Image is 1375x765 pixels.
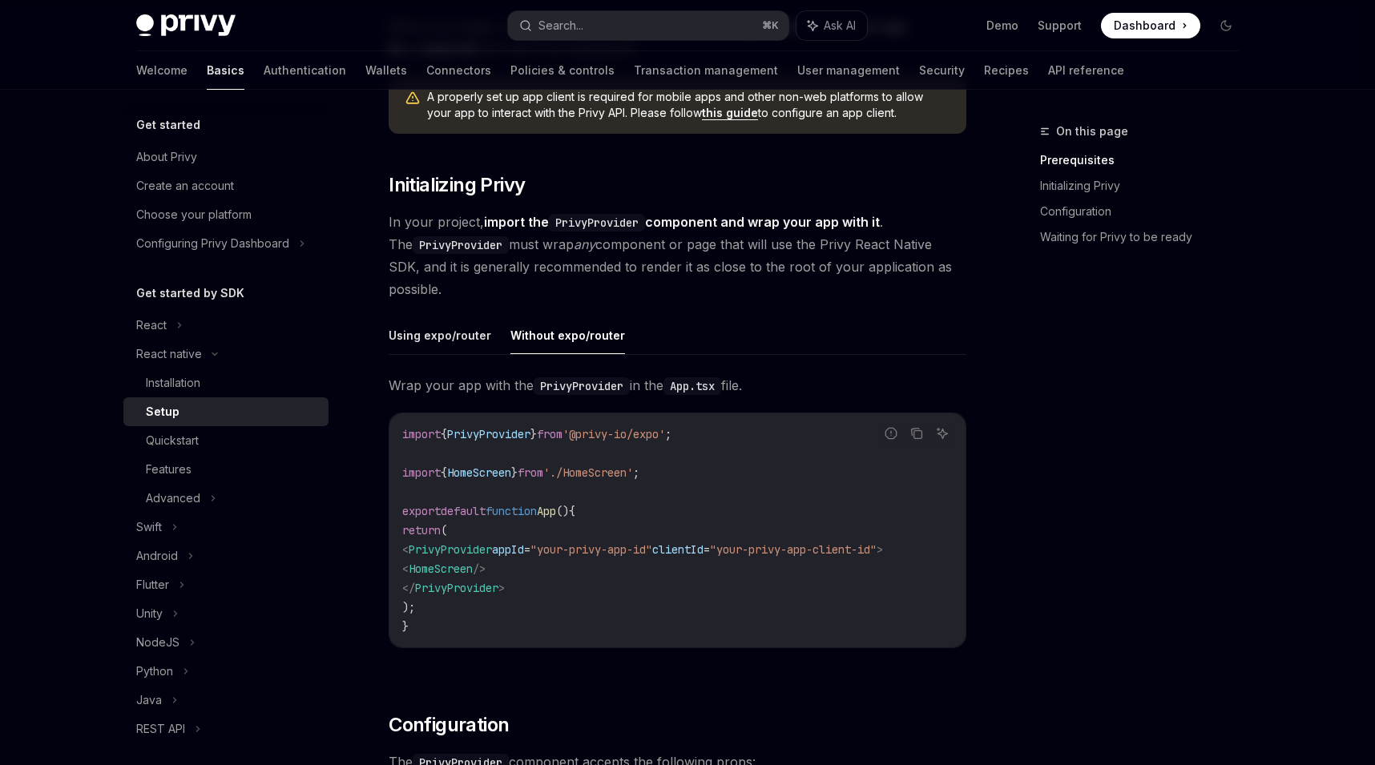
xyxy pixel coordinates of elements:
div: NodeJS [136,633,179,652]
span: from [518,465,543,480]
button: Copy the contents from the code block [906,423,927,444]
div: Quickstart [146,431,199,450]
span: Ask AI [824,18,856,34]
button: Using expo/router [389,316,491,354]
div: Advanced [146,489,200,508]
code: PrivyProvider [534,377,630,395]
a: Setup [123,397,329,426]
a: Configuration [1040,199,1252,224]
h5: Get started [136,115,200,135]
div: Search... [538,16,583,35]
span: App [537,504,556,518]
span: ); [402,600,415,614]
code: PrivyProvider [413,236,509,254]
span: } [511,465,518,480]
a: Transaction management [634,51,778,90]
span: In your project, . The must wrap component or page that will use the Privy React Native SDK, and ... [389,211,966,300]
span: clientId [652,542,704,557]
div: About Privy [136,147,197,167]
span: Wrap your app with the in the file. [389,374,966,397]
a: Support [1038,18,1082,34]
button: Ask AI [796,11,867,40]
span: export [402,504,441,518]
span: { [441,427,447,441]
a: API reference [1048,51,1124,90]
span: = [524,542,530,557]
div: Android [136,546,178,566]
span: } [530,427,537,441]
a: Basics [207,51,244,90]
span: = [704,542,710,557]
span: "your-privy-app-id" [530,542,652,557]
span: () [556,504,569,518]
a: Security [919,51,965,90]
span: "your-privy-app-client-id" [710,542,877,557]
span: /> [473,562,486,576]
span: '@privy-io/expo' [562,427,665,441]
a: Policies & controls [510,51,615,90]
span: import [402,465,441,480]
span: </ [402,581,415,595]
a: Initializing Privy [1040,173,1252,199]
button: Ask AI [932,423,953,444]
span: > [877,542,883,557]
span: { [569,504,575,518]
span: import [402,427,441,441]
a: Features [123,455,329,484]
span: function [486,504,537,518]
span: ; [633,465,639,480]
span: PrivyProvider [409,542,492,557]
a: Waiting for Privy to be ready [1040,224,1252,250]
span: A properly set up app client is required for mobile apps and other non-web platforms to allow you... [427,89,950,121]
div: Unity [136,604,163,623]
button: Report incorrect code [881,423,901,444]
span: < [402,542,409,557]
div: React native [136,344,202,364]
div: Create an account [136,176,234,195]
span: < [402,562,409,576]
div: REST API [136,719,185,739]
a: Wallets [365,51,407,90]
code: App.tsx [663,377,721,395]
strong: import the component and wrap your app with it [484,214,880,230]
button: Without expo/router [510,316,625,354]
span: appId [492,542,524,557]
a: Dashboard [1101,13,1200,38]
a: Create an account [123,171,329,200]
span: ; [665,427,671,441]
span: ( [441,523,447,538]
a: User management [797,51,900,90]
a: Demo [986,18,1018,34]
a: Prerequisites [1040,147,1252,173]
span: from [537,427,562,441]
button: Search...⌘K [508,11,788,40]
em: any [574,236,595,252]
a: Choose your platform [123,200,329,229]
span: default [441,504,486,518]
svg: Warning [405,91,421,107]
code: PrivyProvider [549,214,645,232]
div: Installation [146,373,200,393]
span: On this page [1056,122,1128,141]
span: PrivyProvider [447,427,530,441]
button: Toggle dark mode [1213,13,1239,38]
div: Configuring Privy Dashboard [136,234,289,253]
span: return [402,523,441,538]
div: Swift [136,517,162,537]
div: Flutter [136,575,169,594]
span: Dashboard [1114,18,1175,34]
span: > [498,581,505,595]
span: ⌘ K [762,19,779,32]
img: dark logo [136,14,236,37]
span: Configuration [389,712,509,738]
a: Installation [123,368,329,397]
span: Initializing Privy [389,172,525,198]
a: this guide [702,106,758,120]
a: Connectors [426,51,491,90]
div: Features [146,460,192,479]
a: Recipes [984,51,1029,90]
span: HomeScreen [409,562,473,576]
span: PrivyProvider [415,581,498,595]
span: } [402,619,409,634]
a: Quickstart [123,426,329,455]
